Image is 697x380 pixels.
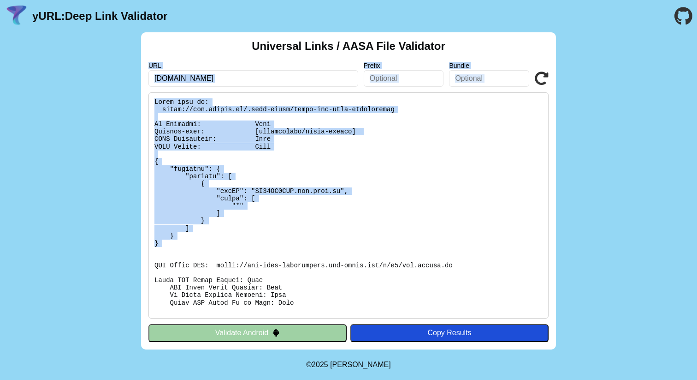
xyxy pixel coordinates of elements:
button: Copy Results [350,324,549,342]
input: Optional [449,70,529,87]
input: Optional [364,70,444,87]
label: URL [148,62,358,69]
label: Bundle [449,62,529,69]
button: Validate Android [148,324,347,342]
a: Michael Ibragimchayev's Personal Site [330,361,391,368]
img: droidIcon.svg [272,329,280,337]
span: 2025 [312,361,328,368]
footer: © [306,350,390,380]
label: Prefix [364,62,444,69]
a: yURL:Deep Link Validator [32,10,167,23]
h2: Universal Links / AASA File Validator [252,40,445,53]
img: yURL Logo [5,4,29,28]
pre: Lorem ipsu do: sitam://con.adipis.el/.sedd-eiusm/tempo-inc-utla-etdoloremag Al Enimadmi: Veni Qui... [148,92,549,319]
div: Copy Results [355,329,544,337]
input: Required [148,70,358,87]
